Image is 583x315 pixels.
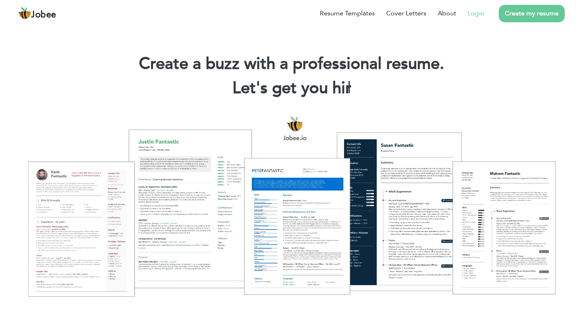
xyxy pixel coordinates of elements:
span: get you hir [272,77,351,99]
a: Resume Templates [320,9,375,18]
a: Jobee [18,7,56,20]
img: jobee.io [18,7,31,20]
a: Cover Letters [386,9,426,18]
span: Jobee [31,11,56,19]
span: | [347,77,351,99]
a: Create my resume [499,5,565,22]
a: Login [468,9,484,18]
a: About [438,9,456,18]
h2: Let's [12,78,571,99]
h1: Create a buzz with a professional resume. [12,53,571,74]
